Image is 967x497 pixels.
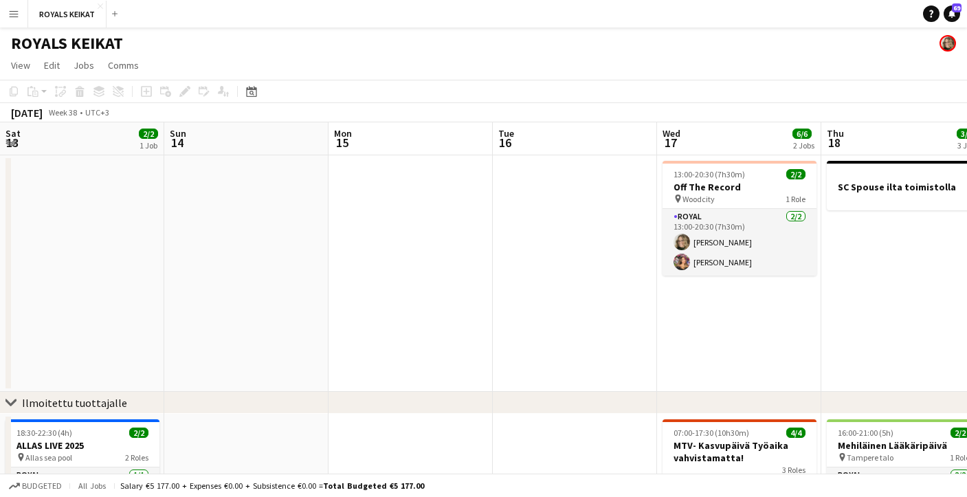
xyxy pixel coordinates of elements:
[496,135,514,151] span: 16
[11,106,43,120] div: [DATE]
[825,135,844,151] span: 18
[85,107,109,118] div: UTC+3
[663,181,816,193] h3: Off The Record
[44,59,60,71] span: Edit
[170,127,186,140] span: Sun
[5,56,36,74] a: View
[793,140,814,151] div: 2 Jobs
[28,1,107,27] button: ROYALS KEIKAT
[22,396,127,410] div: Ilmoitettu tuottajalle
[786,194,805,204] span: 1 Role
[22,481,62,491] span: Budgeted
[847,452,893,463] span: Tampere talo
[498,127,514,140] span: Tue
[323,481,424,491] span: Total Budgeted €5 177.00
[674,169,745,179] span: 13:00-20:30 (7h30m)
[786,428,805,438] span: 4/4
[76,481,109,491] span: All jobs
[786,169,805,179] span: 2/2
[74,59,94,71] span: Jobs
[682,194,715,204] span: Woodcity
[11,59,30,71] span: View
[674,428,749,438] span: 07:00-17:30 (10h30m)
[168,135,186,151] span: 14
[120,481,424,491] div: Salary €5 177.00 + Expenses €0.00 + Subsistence €0.00 =
[108,59,139,71] span: Comms
[102,56,144,74] a: Comms
[16,428,72,438] span: 18:30-22:30 (4h)
[7,478,64,494] button: Budgeted
[663,127,680,140] span: Wed
[45,107,80,118] span: Week 38
[125,452,148,463] span: 2 Roles
[334,127,352,140] span: Mon
[827,127,844,140] span: Thu
[3,135,21,151] span: 13
[944,5,960,22] a: 69
[663,439,816,464] h3: MTV- Kasvupäivä Työaika vahvistamatta!
[5,439,159,452] h3: ALLAS LIVE 2025
[25,452,72,463] span: Allas sea pool
[838,428,893,438] span: 16:00-21:00 (5h)
[940,35,956,52] app-user-avatar: Pauliina Aalto
[792,129,812,139] span: 6/6
[140,140,157,151] div: 1 Job
[129,428,148,438] span: 2/2
[663,209,816,276] app-card-role: Royal2/213:00-20:30 (7h30m)[PERSON_NAME][PERSON_NAME]
[332,135,352,151] span: 15
[952,3,962,12] span: 69
[660,135,680,151] span: 17
[38,56,65,74] a: Edit
[663,161,816,276] app-job-card: 13:00-20:30 (7h30m)2/2Off The Record Woodcity1 RoleRoyal2/213:00-20:30 (7h30m)[PERSON_NAME][PERSO...
[139,129,158,139] span: 2/2
[5,127,21,140] span: Sat
[782,465,805,475] span: 3 Roles
[11,33,123,54] h1: ROYALS KEIKAT
[68,56,100,74] a: Jobs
